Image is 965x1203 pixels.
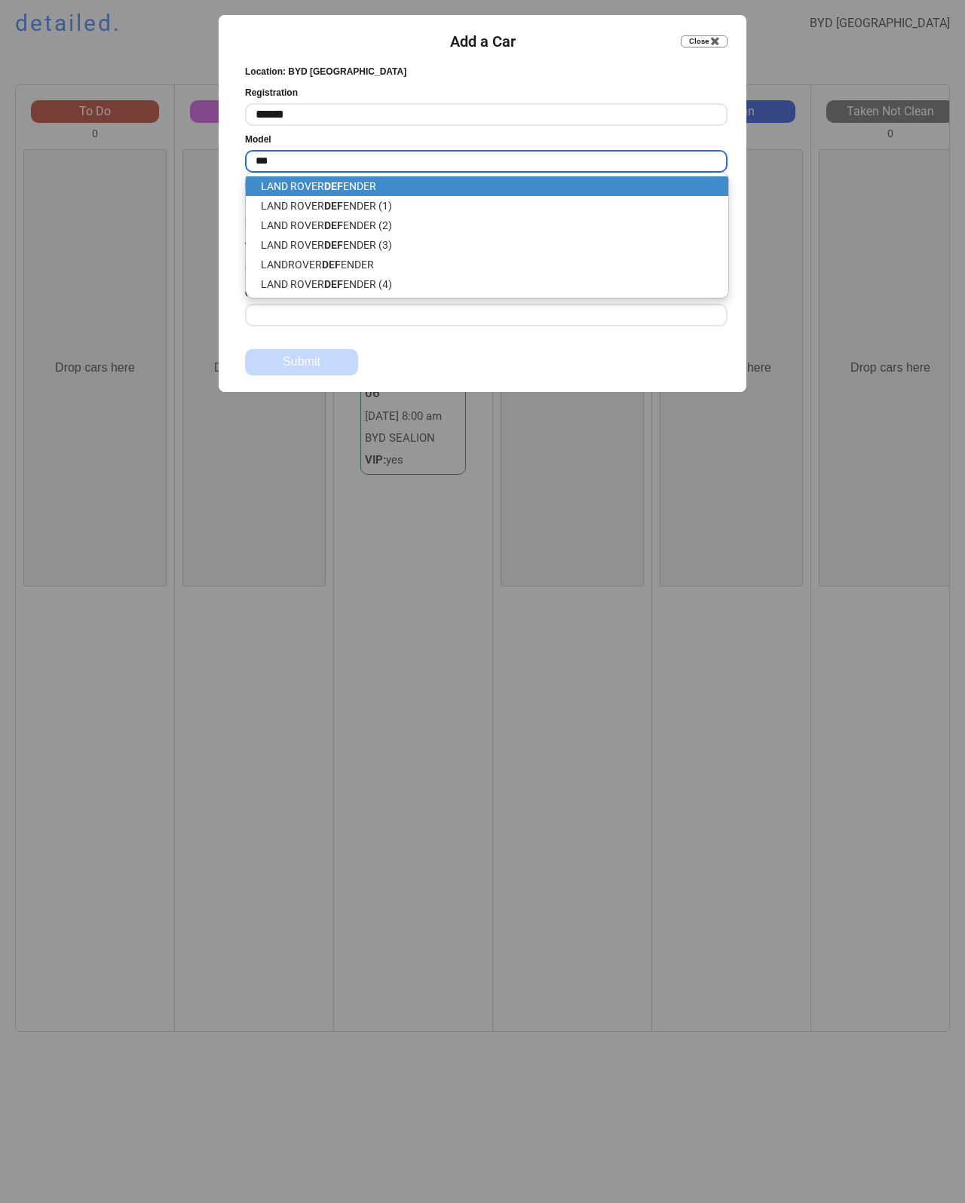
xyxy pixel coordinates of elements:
strong: DEF [324,219,343,231]
button: Submit [245,349,358,375]
p: LAND ROVER ENDER (2) [246,216,728,235]
div: Add a Car [450,31,516,52]
p: LAND ROVER ENDER (1) [246,196,728,216]
div: Location: BYD [GEOGRAPHIC_DATA] [245,66,406,78]
strong: DEF [324,239,343,251]
p: LAND ROVER ENDER [246,176,728,196]
strong: DEF [322,259,341,271]
p: LAND ROVER ENDER (4) [246,274,728,294]
button: Close ✖️ [681,35,728,47]
p: LAND ROVER ENDER (3) [246,235,728,255]
div: Model [245,133,271,146]
strong: DEF [324,180,343,192]
div: Registration [245,87,298,99]
p: LANDROVER ENDER [246,255,728,274]
strong: DEF [324,278,343,290]
strong: DEF [324,200,343,212]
